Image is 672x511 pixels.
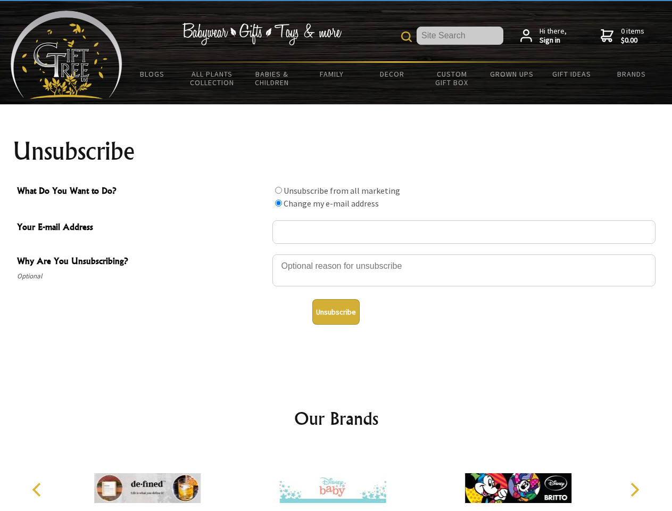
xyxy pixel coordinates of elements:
input: Your E-mail Address [272,220,656,244]
textarea: Why Are You Unsubscribing? [272,254,656,286]
input: Site Search [417,27,503,45]
img: Babyware - Gifts - Toys and more... [11,11,122,99]
a: Family [302,63,362,85]
a: Babies & Children [242,63,302,94]
h2: Our Brands [21,406,651,431]
span: What Do You Want to Do? [17,184,267,200]
span: Why Are You Unsubscribing? [17,254,267,270]
a: BLOGS [122,63,182,85]
span: Optional [17,270,267,283]
strong: $0.00 [621,36,644,45]
label: Unsubscribe from all marketing [284,185,400,196]
input: What Do You Want to Do? [275,200,282,207]
h1: Unsubscribe [13,138,660,164]
a: Grown Ups [482,63,542,85]
button: Previous [27,478,50,501]
button: Next [623,478,646,501]
a: 0 items$0.00 [601,27,644,45]
span: Your E-mail Address [17,220,267,236]
img: product search [401,31,412,42]
a: Gift Ideas [542,63,602,85]
label: Change my e-mail address [284,198,379,209]
span: Hi there, [540,27,567,45]
a: Custom Gift Box [422,63,482,94]
input: What Do You Want to Do? [275,187,282,194]
span: 0 items [621,26,644,45]
button: Unsubscribe [312,299,360,325]
a: Hi there,Sign in [520,27,567,45]
a: All Plants Collection [182,63,243,94]
strong: Sign in [540,36,567,45]
a: Brands [602,63,662,85]
a: Decor [362,63,422,85]
img: Babywear - Gifts - Toys & more [182,23,342,45]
